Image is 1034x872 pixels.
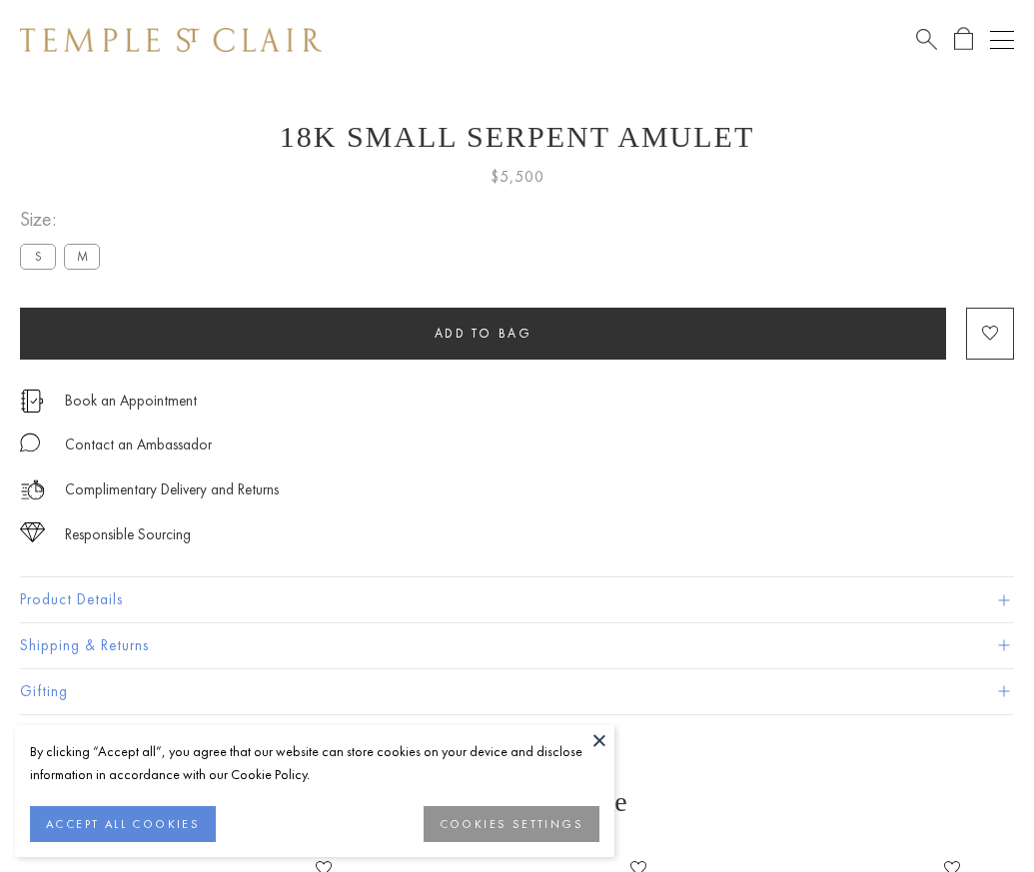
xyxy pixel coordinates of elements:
[65,477,279,502] p: Complimentary Delivery and Returns
[20,244,56,269] label: S
[65,433,212,457] div: Contact an Ambassador
[20,577,1014,622] button: Product Details
[916,27,937,52] a: Search
[20,669,1014,714] button: Gifting
[20,522,45,542] img: icon_sourcing.svg
[424,806,599,842] button: COOKIES SETTINGS
[20,308,946,360] button: Add to bag
[20,477,45,502] img: icon_delivery.svg
[435,325,532,342] span: Add to bag
[20,203,108,236] span: Size:
[20,28,322,52] img: Temple St. Clair
[65,522,191,547] div: Responsible Sourcing
[30,806,216,842] button: ACCEPT ALL COOKIES
[491,164,544,190] span: $5,500
[20,120,1014,154] h1: 18K Small Serpent Amulet
[65,390,197,412] a: Book an Appointment
[954,27,973,52] a: Open Shopping Bag
[990,28,1014,52] button: Open navigation
[20,623,1014,668] button: Shipping & Returns
[20,390,44,413] img: icon_appointment.svg
[64,244,100,269] label: M
[30,740,599,786] div: By clicking “Accept all”, you agree that our website can store cookies on your device and disclos...
[20,433,40,452] img: MessageIcon-01_2.svg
